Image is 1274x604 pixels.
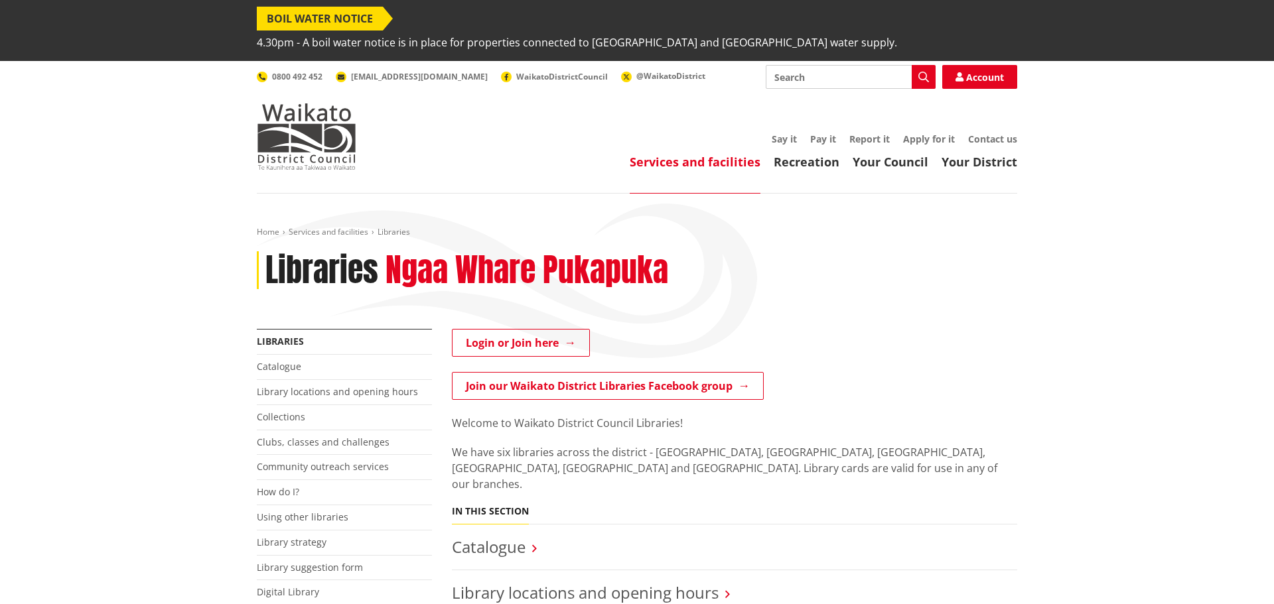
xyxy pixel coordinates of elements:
[516,71,608,82] span: WaikatoDistrictCouncil
[289,226,368,237] a: Services and facilities
[378,226,410,237] span: Libraries
[452,581,719,603] a: Library locations and opening hours
[257,460,389,473] a: Community outreach services
[853,154,928,170] a: Your Council
[452,329,590,357] a: Login or Join here
[452,415,1017,431] p: Welcome to Waikato District Council Libraries!
[257,103,356,170] img: Waikato District Council - Te Kaunihera aa Takiwaa o Waikato
[452,536,526,558] a: Catalogue
[630,154,760,170] a: Services and facilities
[257,71,322,82] a: 0800 492 452
[257,360,301,373] a: Catalogue
[452,444,1017,492] p: We have six libraries across the district - [GEOGRAPHIC_DATA], [GEOGRAPHIC_DATA], [GEOGRAPHIC_DAT...
[257,227,1017,238] nav: breadcrumb
[257,585,319,598] a: Digital Library
[810,133,836,145] a: Pay it
[774,154,839,170] a: Recreation
[968,133,1017,145] a: Contact us
[336,71,488,82] a: [EMAIL_ADDRESS][DOMAIN_NAME]
[351,71,488,82] span: [EMAIL_ADDRESS][DOMAIN_NAME]
[257,485,299,498] a: How do I?
[903,133,955,145] a: Apply for it
[621,70,705,82] a: @WaikatoDistrict
[942,154,1017,170] a: Your District
[386,251,668,290] h2: Ngaa Whare Pukapuka
[772,133,797,145] a: Say it
[452,461,997,491] span: ibrary cards are valid for use in any of our branches.
[257,385,418,398] a: Library locations and opening hours
[265,251,378,290] h1: Libraries
[766,65,936,89] input: Search input
[257,410,305,423] a: Collections
[942,65,1017,89] a: Account
[257,226,279,237] a: Home
[257,30,897,54] span: 4.30pm - A boil water notice is in place for properties connected to [GEOGRAPHIC_DATA] and [GEOGR...
[636,70,705,82] span: @WaikatoDistrict
[257,335,304,347] a: Libraries
[272,71,322,82] span: 0800 492 452
[257,561,363,574] a: Library suggestion form
[257,7,383,30] span: BOIL WATER NOTICE
[452,506,529,517] h5: In this section
[257,436,389,448] a: Clubs, classes and challenges
[452,372,764,400] a: Join our Waikato District Libraries Facebook group
[257,511,348,523] a: Using other libraries
[257,536,326,548] a: Library strategy
[501,71,608,82] a: WaikatoDistrictCouncil
[849,133,890,145] a: Report it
